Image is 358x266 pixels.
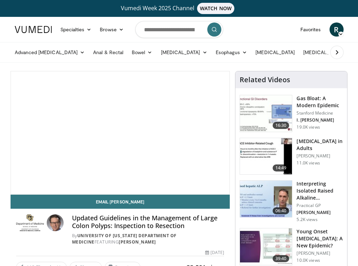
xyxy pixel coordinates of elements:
img: b23cd043-23fa-4b3f-b698-90acdd47bf2e.150x105_q85_crop-smart_upscale.jpg [240,228,292,265]
h3: Interpreting Isolated Raised Alkaline Phosphatase [297,180,343,201]
a: Browse [96,22,128,37]
p: [PERSON_NAME] [297,251,343,256]
h3: Young Onset [MEDICAL_DATA]: A New Epidemic? [297,228,343,249]
a: University of [US_STATE] Department of Medicine [72,233,177,245]
a: 14:49 [MEDICAL_DATA] in Adults [PERSON_NAME] 11.0K views [240,138,343,175]
h3: Gas Bloat: A Modern Epidemic [297,95,343,109]
div: [DATE] [205,249,224,256]
img: University of Colorado Department of Medicine [16,214,44,231]
a: [MEDICAL_DATA] [251,45,299,59]
img: 480ec31d-e3c1-475b-8289-0a0659db689a.150x105_q85_crop-smart_upscale.jpg [240,95,292,132]
a: [PERSON_NAME] [119,239,156,245]
a: 16:30 Gas Bloat: A Modern Epidemic Stanford Medicine I. [PERSON_NAME] 19.0K views [240,95,343,132]
img: 6a4ee52d-0f16-480d-a1b4-8187386ea2ed.150x105_q85_crop-smart_upscale.jpg [240,181,292,217]
a: [MEDICAL_DATA] [157,45,211,59]
a: Advanced [MEDICAL_DATA] [11,45,89,59]
a: Esophagus [211,45,252,59]
span: 06:40 [273,207,289,214]
video-js: Video Player [11,71,230,194]
img: Avatar [47,214,64,231]
img: 11950cd4-d248-4755-8b98-ec337be04c84.150x105_q85_crop-smart_upscale.jpg [240,138,292,175]
a: R [330,22,344,37]
span: WATCH NOW [197,3,234,14]
a: Specialties [56,22,96,37]
a: Anal & Rectal [89,45,128,59]
p: 11.0K views [297,160,320,166]
span: 16:30 [273,122,289,129]
span: 14:49 [273,164,289,171]
a: Favorites [296,22,325,37]
a: [MEDICAL_DATA] [299,45,354,59]
a: Email [PERSON_NAME] [11,195,230,209]
p: Practical GP [297,203,343,208]
span: 39:40 [273,255,289,262]
img: VuMedi Logo [15,26,52,33]
p: [PERSON_NAME] [297,210,343,215]
p: 5.2K views [297,217,317,222]
a: 39:40 Young Onset [MEDICAL_DATA]: A New Epidemic? [PERSON_NAME] 10.0K views [240,228,343,265]
p: Stanford Medicine [297,110,343,116]
div: By FEATURING [72,233,224,245]
p: 10.0K views [297,258,320,263]
p: [PERSON_NAME] [297,153,343,159]
h4: Updated Guidelines in the Management of Large Colon Polyps: Inspection to Resection [72,214,224,229]
h4: Related Videos [240,76,290,84]
p: I. [PERSON_NAME] [297,117,343,123]
input: Search topics, interventions [135,21,223,38]
a: Vumedi Week 2025 ChannelWATCH NOW [11,3,348,14]
h3: [MEDICAL_DATA] in Adults [297,138,343,152]
a: Bowel [128,45,156,59]
p: 19.0K views [297,124,320,130]
a: 06:40 Interpreting Isolated Raised Alkaline Phosphatase Practical GP [PERSON_NAME] 5.2K views [240,180,343,222]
